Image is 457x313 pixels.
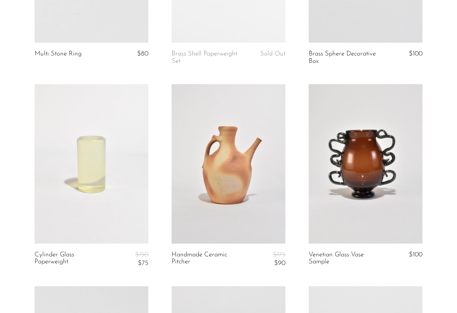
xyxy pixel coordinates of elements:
[35,251,109,267] a: Cylinder Glass Paperweight
[137,50,148,57] span: $80
[172,251,247,267] a: Handmade Ceramic Pitcher
[409,251,422,258] span: $100
[409,50,422,57] span: $100
[138,260,148,266] span: $75
[35,50,82,57] a: Multi Stone Ring
[274,260,285,266] span: $90
[260,50,285,57] span: Sold Out
[273,251,285,258] span: $175
[309,251,384,266] a: Venetian Glass Vase Sample
[172,50,247,65] a: Brass Shell Paperweight Set
[135,251,148,258] span: $150
[309,50,384,65] a: Brass Sphere Decorative Box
